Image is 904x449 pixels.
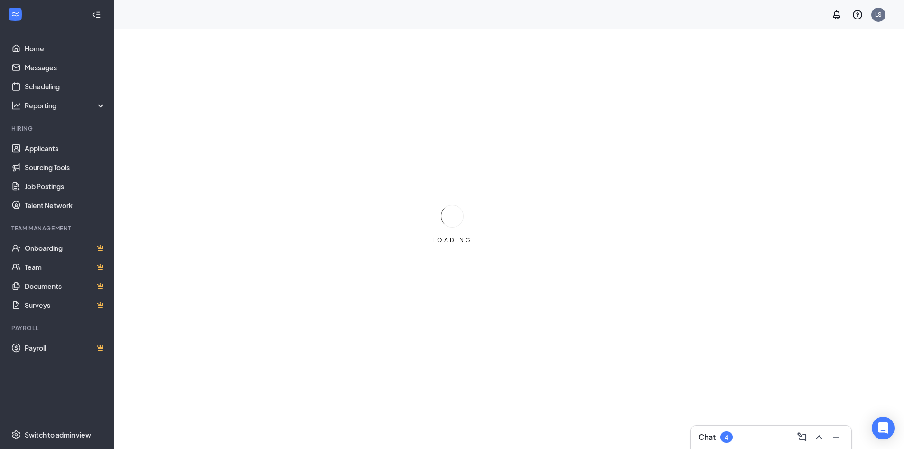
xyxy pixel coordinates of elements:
[92,10,101,19] svg: Collapse
[699,432,716,442] h3: Chat
[872,417,895,439] div: Open Intercom Messenger
[25,338,106,357] a: PayrollCrown
[852,9,863,20] svg: QuestionInfo
[11,324,104,332] div: Payroll
[25,139,106,158] a: Applicants
[11,124,104,133] div: Hiring
[725,433,728,441] div: 4
[875,10,882,19] div: LS
[25,177,106,196] a: Job Postings
[794,430,810,445] button: ComposeMessage
[25,77,106,96] a: Scheduling
[25,296,106,315] a: SurveysCrown
[796,431,808,443] svg: ComposeMessage
[10,10,20,19] svg: WorkstreamLogo
[25,101,106,110] div: Reporting
[11,101,21,110] svg: Analysis
[25,58,106,77] a: Messages
[829,430,844,445] button: Minimize
[25,239,106,258] a: OnboardingCrown
[25,277,106,296] a: DocumentsCrown
[811,430,827,445] button: ChevronUp
[11,224,104,232] div: Team Management
[25,158,106,177] a: Sourcing Tools
[25,39,106,58] a: Home
[830,431,842,443] svg: Minimize
[11,430,21,439] svg: Settings
[25,196,106,215] a: Talent Network
[25,258,106,277] a: TeamCrown
[813,431,825,443] svg: ChevronUp
[831,9,842,20] svg: Notifications
[429,236,476,244] div: LOADING
[25,430,91,439] div: Switch to admin view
